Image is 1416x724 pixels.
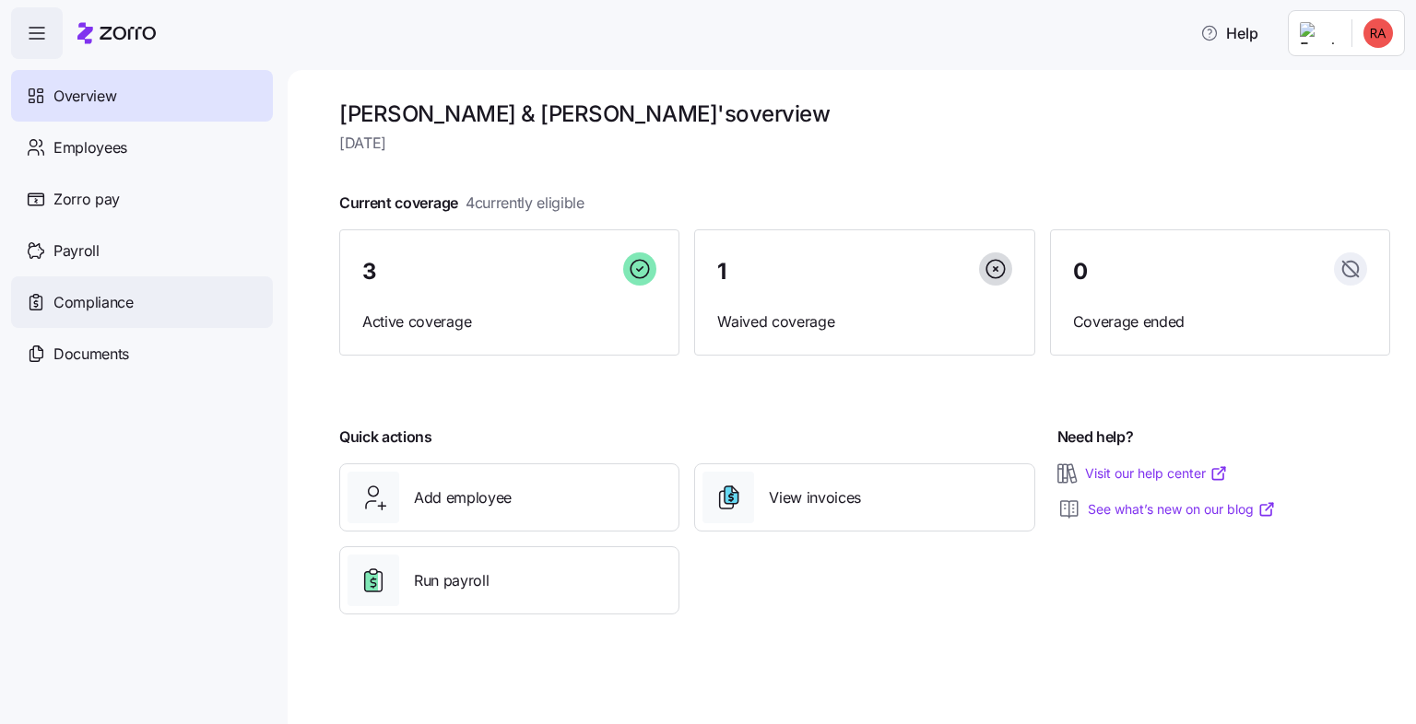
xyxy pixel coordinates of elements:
[1057,426,1134,449] span: Need help?
[1300,22,1337,44] img: Employer logo
[53,188,120,211] span: Zorro pay
[53,343,129,366] span: Documents
[11,225,273,276] a: Payroll
[362,261,377,283] span: 3
[53,291,134,314] span: Compliance
[53,239,100,263] span: Payroll
[339,99,1390,128] h1: [PERSON_NAME] & [PERSON_NAME]'s overview
[362,310,656,333] span: Active coverage
[11,173,273,225] a: Zorro pay
[1186,15,1273,52] button: Help
[11,328,273,380] a: Documents
[11,122,273,173] a: Employees
[11,70,273,122] a: Overview
[53,136,127,159] span: Employees
[1363,18,1393,48] img: 374459644e56cf719955ac501fcb039f
[1200,22,1258,44] span: Help
[339,426,432,449] span: Quick actions
[1073,310,1367,333] span: Coverage ended
[414,569,489,592] span: Run payroll
[769,486,861,509] span: View invoices
[11,276,273,328] a: Compliance
[1073,261,1088,283] span: 0
[53,85,116,108] span: Overview
[339,192,584,215] span: Current coverage
[1085,464,1228,483] a: Visit our help center
[717,310,1011,333] span: Waived coverage
[466,192,584,215] span: 4 currently eligible
[339,132,1390,155] span: [DATE]
[717,261,726,283] span: 1
[1088,500,1276,519] a: See what’s new on our blog
[414,486,512,509] span: Add employee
